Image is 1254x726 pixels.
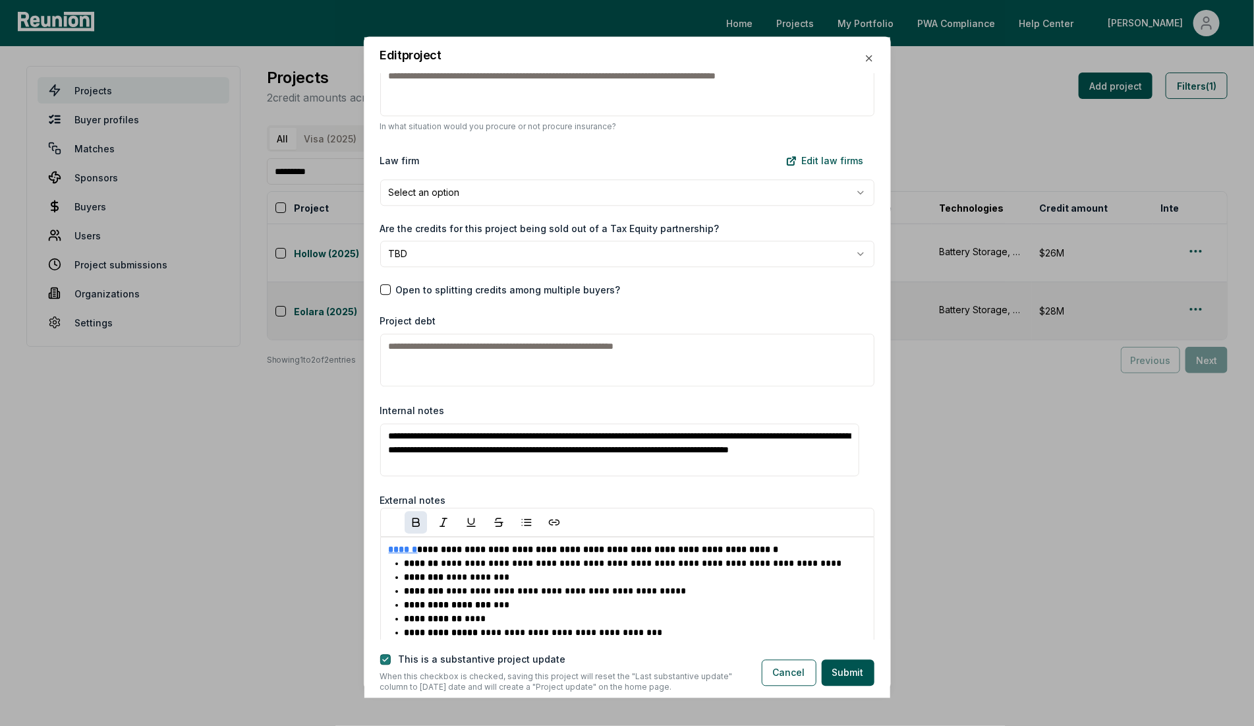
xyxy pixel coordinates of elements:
button: Submit [822,659,874,686]
label: External notes [380,495,446,506]
label: Law firm [380,154,420,168]
p: When this checkbox is checked, saving this project will reset the "Last substantive update" colum... [380,672,741,693]
p: In what situation would you procure or not procure insurance? [380,121,874,132]
a: Edit law firms [776,148,874,174]
h2: Edit project [380,49,442,61]
button: Cancel [762,659,816,686]
label: This is a substantive project update [399,654,566,665]
label: Project debt [380,315,436,326]
label: Are the credits for this project being sold out of a Tax Equity partnership? [380,222,720,235]
label: Open to splitting credits among multiple buyers? [396,283,621,297]
label: Internal notes [380,405,445,416]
